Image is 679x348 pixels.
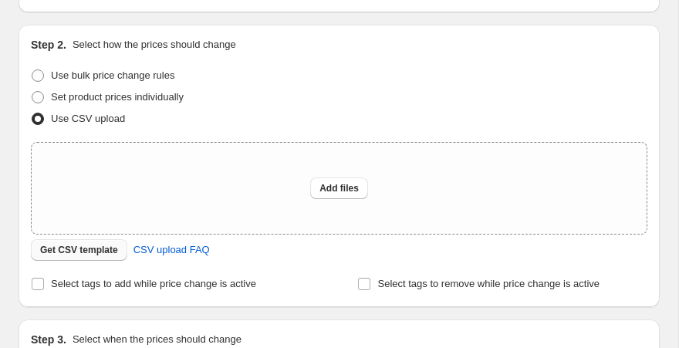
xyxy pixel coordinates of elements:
button: Add files [310,177,368,199]
p: Select how the prices should change [73,37,236,52]
span: Select tags to remove while price change is active [377,278,600,289]
span: Add files [319,182,359,194]
a: CSV upload FAQ [124,238,219,262]
h2: Step 3. [31,332,66,347]
span: Use CSV upload [51,113,125,124]
h2: Step 2. [31,37,66,52]
span: CSV upload FAQ [133,242,210,258]
span: Use bulk price change rules [51,69,174,81]
span: Get CSV template [40,244,118,256]
p: Select when the prices should change [73,332,242,347]
button: Get CSV template [31,239,127,261]
span: Set product prices individually [51,91,184,103]
span: Select tags to add while price change is active [51,278,256,289]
